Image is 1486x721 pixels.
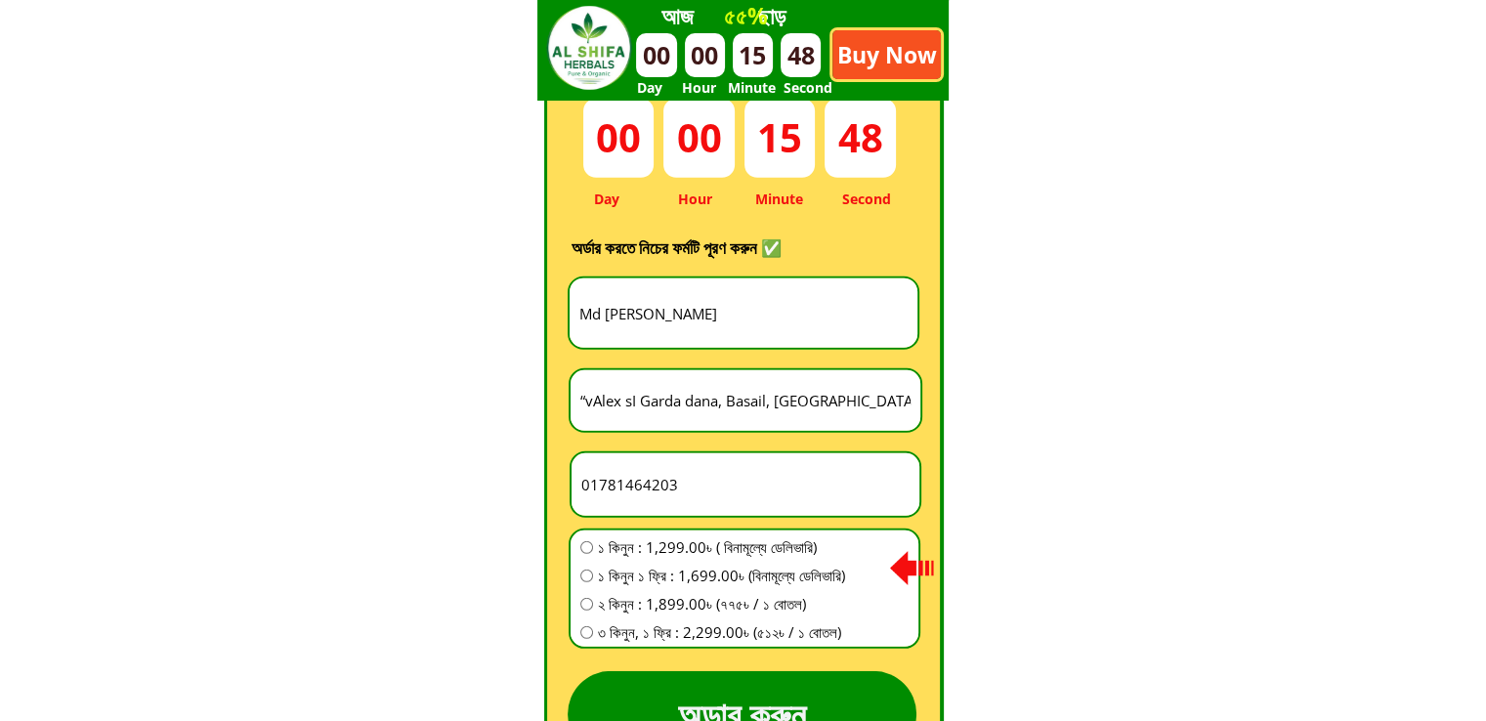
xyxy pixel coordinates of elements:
[594,189,901,210] h3: Day Hour Minute Second
[598,535,845,559] span: ১ কিনুন : 1,299.00৳ ( বিনামূল্যে ডেলিভারি)
[598,620,845,644] span: ৩ কিনুন, ১ ফ্রি : 2,299.00৳ (৫১২৳ / ১ বোতল)
[598,592,845,615] span: ২ কিনুন : 1,899.00৳ (৭৭৫৳ / ১ বোতল)
[575,370,915,431] input: সম্পূর্ণ ঠিকানা বিবরণ *
[636,77,906,99] h3: Day Hour Minute Second
[598,564,845,587] span: ১ কিনুন ১ ফ্রি : 1,699.00৳ (বিনামূল্যে ডেলিভারি)
[576,453,914,516] input: আপনার মোবাইল নাম্বার *
[574,278,913,348] input: আপনার নাম লিখুন *
[832,30,941,79] p: Buy Now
